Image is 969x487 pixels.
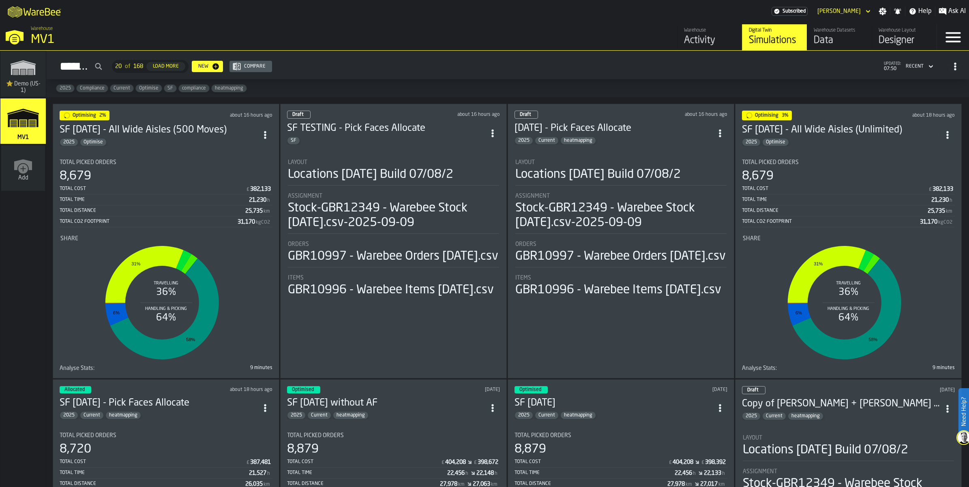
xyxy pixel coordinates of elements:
span: Total Picked Orders [287,432,344,439]
div: Title [515,241,727,248]
div: stat-Orders [288,241,499,267]
div: ItemListCard-DashboardItemContainer [53,104,279,378]
div: Title [288,275,499,281]
span: Total Picked Orders [60,159,116,166]
span: MV1 [16,134,30,141]
div: Activity [684,34,735,47]
span: Warehouse [31,26,53,32]
div: Title [743,435,954,441]
label: button-toggle-Notifications [890,7,905,15]
span: ⭐ Demo (US-1) [4,81,43,94]
div: SF 19/09/25 without AF [287,397,485,410]
div: Stat Value [931,197,949,203]
div: 8,679 [60,169,91,184]
div: stat-Items [515,275,727,297]
span: h [267,198,270,203]
div: Updated: 23/09/2025, 14:09:38 Created: 23/09/2025, 12:37:29 [874,113,955,118]
div: stat-Items [288,275,499,297]
span: Total Picked Orders [60,432,116,439]
h3: SF [DATE] - Pick Faces Allocate [60,397,258,410]
button: button-New [192,61,223,72]
label: button-toggle-Ask AI [935,6,969,16]
div: Stat Value [238,219,255,225]
div: Title [288,159,499,166]
div: Updated: 19/09/2025, 00:43:57 Created: 18/09/2025, 23:52:14 [639,387,728,393]
div: Total Cost [60,459,246,465]
div: Title [287,432,500,439]
span: h [267,471,270,476]
div: Total Distance [515,481,667,487]
div: stat-Assignment [288,193,499,234]
span: Help [918,6,932,16]
span: 2025 [60,139,78,145]
a: link-to-/wh/i/3ccf57d1-1e0c-4a81-a3bb-c2011c5f0d50/designer [872,24,937,50]
div: Title [60,432,272,439]
label: Need Help? [959,389,968,434]
h3: SF [DATE] - All Wide Aisles (500 Moves) [60,124,258,137]
div: Title [60,365,165,372]
div: Copy of Gavin + Aaron 12/09/25 [742,397,940,410]
div: Title [60,159,272,166]
div: SF 19/09/25 [515,397,713,410]
span: £ [247,187,249,192]
span: Share [743,235,761,242]
div: Title [743,235,954,242]
div: Stat Value [933,186,953,192]
div: Title [515,275,727,281]
section: card-SimulationDashboardCard-optimising [742,153,955,372]
span: 168 [133,63,143,70]
div: GBR10997 - Warebee Orders [DATE].csv [288,249,498,264]
h3: SF [DATE] [515,397,713,410]
span: SF [287,138,300,143]
h3: [DATE] - Pick Faces Allocate [515,122,713,135]
div: Locations [DATE] Build 07/08/2 [288,167,453,182]
span: Optimise [80,139,106,145]
div: Title [288,193,499,199]
span: Assignment [288,193,322,199]
span: Current [80,412,103,418]
a: link-to-/wh/i/103622fe-4b04-4da1-b95f-2619b9c959cc/simulations [0,51,46,98]
span: 2025 [287,412,305,418]
div: 9 minutes [168,365,273,371]
div: ItemListCard-DashboardItemContainer [735,104,962,378]
span: 2025 [742,139,760,145]
span: heatmapping [788,413,823,419]
div: Simulations [749,34,800,47]
div: Total Cost [515,459,668,465]
div: Updated: 23/09/2025, 13:54:32 Created: 23/09/2025, 13:40:42 [183,387,273,393]
div: Title [743,468,954,475]
div: Data [814,34,865,47]
div: Total Cost [60,186,246,192]
span: Optimising [73,113,96,118]
span: Optimise [136,85,162,91]
span: 2025 [56,85,74,91]
span: £ [929,187,932,192]
div: Warehouse Datasets [814,28,865,33]
div: Locations [DATE] Build 07/08/2 [515,167,681,182]
div: Total CO2 Footprint [60,219,238,224]
div: Updated: 23/09/2025, 15:44:06 Created: 23/09/2025, 14:40:02 [634,112,728,117]
div: Stat Value [675,470,692,476]
span: Current [308,412,331,418]
div: Total Time [515,470,675,476]
span: Ask AI [948,6,966,16]
div: status-0 2 [742,386,765,394]
span: 3% [782,113,789,118]
span: updated: [884,62,901,66]
span: Analyse Stats: [60,365,94,372]
div: Updated: 23/09/2025, 15:47:23 Created: 23/09/2025, 15:47:02 [406,112,500,117]
div: 23/09/25 - Pick Faces Allocate [515,122,713,135]
div: Stat Value [705,459,726,466]
div: Stat Value [447,470,465,476]
span: Current [110,85,133,91]
span: Current [763,413,786,419]
div: 8,679 [742,169,774,184]
div: DropdownMenuValue-Jules McBlain [814,6,872,16]
span: heatmapping [561,412,596,418]
span: £ [442,460,444,466]
div: Stat Value [478,459,498,466]
div: Title [288,241,499,248]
